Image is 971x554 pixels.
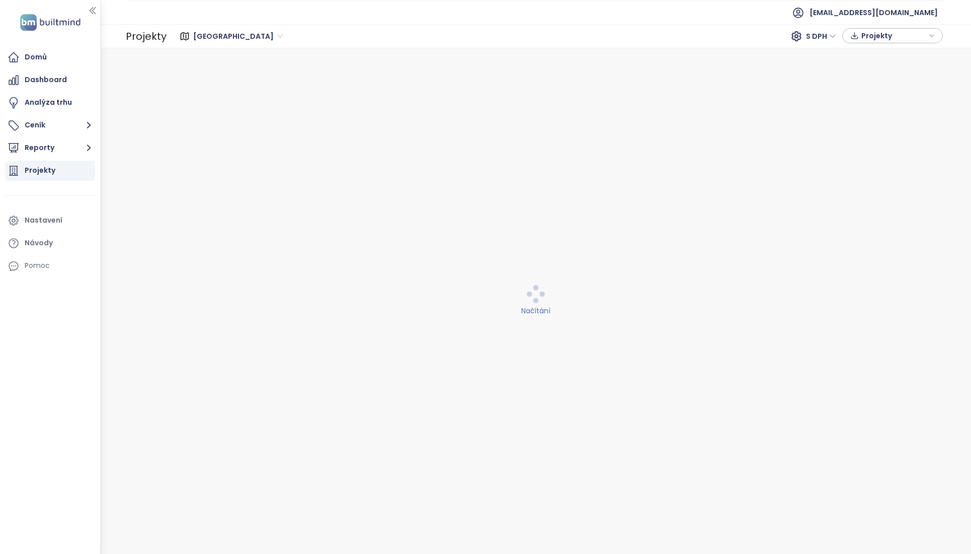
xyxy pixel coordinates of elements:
div: Pomoc [25,259,50,272]
a: Analýza trhu [5,93,95,113]
div: Nastavení [25,214,62,227]
a: Nastavení [5,211,95,231]
div: Návody [25,237,53,249]
div: Domů [25,51,47,63]
a: Návody [5,233,95,253]
span: Praha [193,29,283,44]
button: Reporty [5,138,95,158]
span: S DPH [806,29,836,44]
span: Projekty [861,28,926,43]
img: logo [17,12,84,33]
div: Projekty [25,164,55,177]
span: [EMAIL_ADDRESS][DOMAIN_NAME] [810,1,938,25]
div: button [848,28,937,43]
div: Načítání [107,305,965,316]
a: Domů [5,47,95,67]
div: Analýza trhu [25,96,72,109]
div: Dashboard [25,74,67,86]
div: Projekty [126,26,167,46]
button: Ceník [5,115,95,135]
a: Projekty [5,161,95,181]
div: Pomoc [5,256,95,276]
a: Dashboard [5,70,95,90]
